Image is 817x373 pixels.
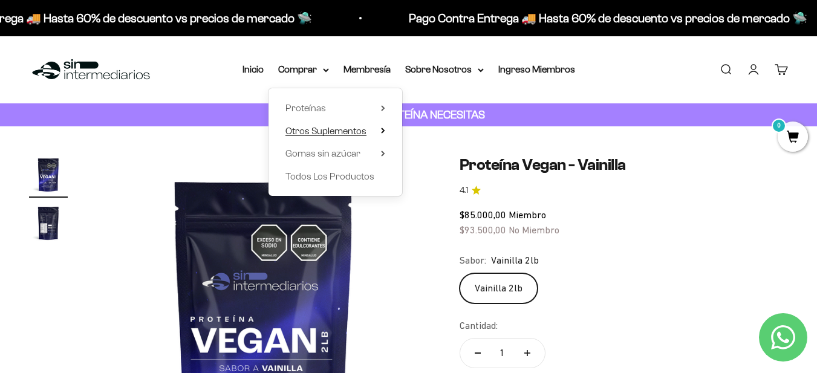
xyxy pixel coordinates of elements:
[460,209,506,220] span: $85.000,00
[460,253,486,268] legend: Sabor:
[242,64,264,74] a: Inicio
[460,224,506,235] span: $93.500,00
[409,8,807,28] p: Pago Contra Entrega 🚚 Hasta 60% de descuento vs precios de mercado 🛸
[285,169,385,184] a: Todos Los Productos
[778,131,808,144] a: 0
[285,171,374,181] span: Todos Los Productos
[29,155,68,198] button: Ir al artículo 1
[460,184,468,197] span: 4.1
[510,339,545,368] button: Aumentar cantidad
[772,118,786,133] mark: 0
[405,62,484,77] summary: Sobre Nosotros
[285,103,326,113] span: Proteínas
[285,126,366,136] span: Otros Suplementos
[460,339,495,368] button: Reducir cantidad
[29,204,68,246] button: Ir al artículo 2
[29,155,68,194] img: Proteína Vegan - Vainilla
[285,100,385,116] summary: Proteínas
[509,209,546,220] span: Miembro
[498,64,575,74] a: Ingreso Miembros
[509,224,559,235] span: No Miembro
[285,146,385,161] summary: Gomas sin azúcar
[285,148,360,158] span: Gomas sin azúcar
[29,204,68,242] img: Proteína Vegan - Vainilla
[460,155,788,174] h1: Proteína Vegan - Vainilla
[460,184,788,197] a: 4.14.1 de 5.0 estrellas
[332,108,485,121] strong: CUANTA PROTEÍNA NECESITAS
[343,64,391,74] a: Membresía
[491,253,539,268] span: Vainilla 2lb
[460,318,498,334] label: Cantidad:
[278,62,329,77] summary: Comprar
[285,123,385,139] summary: Otros Suplementos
